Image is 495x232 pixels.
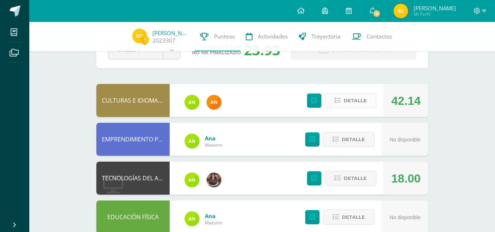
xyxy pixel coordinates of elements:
span: Trayectoria [311,33,341,40]
img: 68cc56d79e50511208d95ee5aa952b23.png [394,4,408,18]
span: No disponible [389,137,421,143]
a: Punteos [195,22,240,51]
img: 122d7b7bf6a5205df466ed2966025dea.png [185,173,199,187]
span: Punteos [214,33,235,40]
span: Detalle [342,210,365,224]
img: 60a759e8b02ec95d430434cf0c0a55c7.png [207,173,221,187]
div: EMPRENDIMIENTO PARA LA PRODUCTIVIDAD [96,123,170,156]
img: 122d7b7bf6a5205df466ed2966025dea.png [185,95,199,110]
span: Maestro [205,220,222,226]
a: Ana [205,135,222,142]
button: Detalle [323,210,374,225]
a: [PERSON_NAME] [152,29,189,37]
img: 122d7b7bf6a5205df466ed2966025dea.png [185,211,199,226]
a: Actividades [240,22,293,51]
span: Detalle [344,172,367,185]
img: 122d7b7bf6a5205df466ed2966025dea.png [185,134,199,148]
span: Actividades [258,33,288,40]
a: Contactos [346,22,398,51]
img: 68cc56d79e50511208d95ee5aa952b23.png [132,29,147,43]
div: 18.00 [391,162,421,195]
a: Ana [205,212,222,220]
button: Detalle [325,93,376,108]
button: Detalle [323,132,374,147]
span: 6 [373,10,381,18]
span: Detalle [344,94,367,107]
div: 42.14 [391,84,421,117]
button: Detalle [325,171,376,186]
span: Maestro [205,142,222,148]
span: Contactos [366,33,392,40]
span: [PERSON_NAME] [414,4,456,12]
span: Detalle [342,133,365,146]
span: 1 [141,36,149,45]
div: TECNOLOGÍAS DEL APRENDIZAJE Y LA COMUNICACIÓN [96,162,170,195]
div: CULTURAS E IDIOMAS MAYAS, GARÍFUNA O XINCA [96,84,170,117]
a: Trayectoria [293,22,346,51]
a: 2023307 [152,37,176,44]
img: fc6731ddebfef4a76f049f6e852e62c4.png [207,95,221,110]
span: No disponible [389,214,421,220]
span: Mi Perfil [414,11,456,17]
